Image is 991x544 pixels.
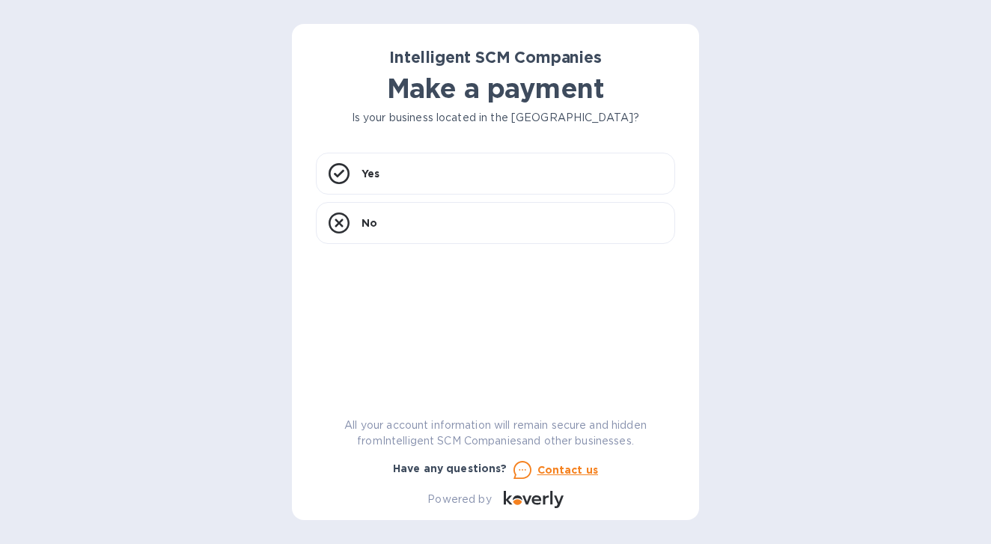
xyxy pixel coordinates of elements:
b: Intelligent SCM Companies [389,48,602,67]
p: Powered by [427,492,491,507]
p: Is your business located in the [GEOGRAPHIC_DATA]? [316,110,675,126]
b: Have any questions? [393,462,507,474]
p: No [362,216,377,230]
p: Yes [362,166,379,181]
p: All your account information will remain secure and hidden from Intelligent SCM Companies and oth... [316,418,675,449]
h1: Make a payment [316,73,675,104]
u: Contact us [537,464,599,476]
